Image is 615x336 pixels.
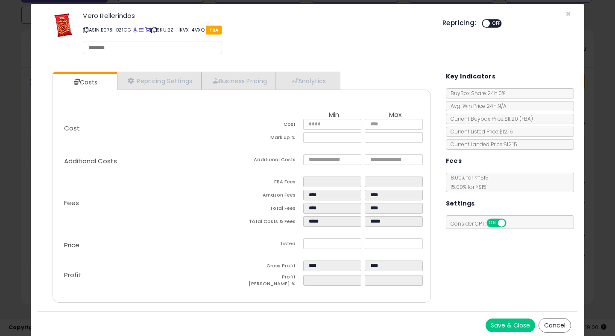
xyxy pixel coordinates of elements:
h3: Vero Rellerindos [83,12,430,19]
h5: Key Indicators [446,71,496,82]
a: All offer listings [139,26,143,33]
span: 15.00 % for > $15 [446,183,486,191]
span: OFF [505,220,518,227]
span: Avg. Win Price 24h: N/A [446,102,507,110]
span: 8.00 % for <= $15 [446,174,489,191]
h5: Settings [446,198,475,209]
h5: Repricing: [442,20,477,26]
td: FBA Fees [242,177,303,190]
h5: Fees [446,156,462,166]
a: Your listing only [145,26,150,33]
a: Business Pricing [202,72,276,90]
a: BuyBox page [133,26,138,33]
button: Save & Close [486,319,535,332]
td: Total Fees [242,203,303,216]
span: ( FBA ) [519,115,533,122]
td: Mark up % [242,132,303,145]
span: Current Listed Price: $12.15 [446,128,513,135]
td: Gross Profit [242,261,303,274]
p: Additional Costs [57,158,242,165]
span: ON [487,220,498,227]
p: Fees [57,200,242,206]
td: Amazon Fees [242,190,303,203]
a: Analytics [276,72,339,90]
a: Repricing Settings [117,72,202,90]
p: Price [57,242,242,249]
span: OFF [490,20,504,27]
span: FBA [206,26,222,35]
button: Cancel [539,318,571,333]
span: BuyBox Share 24h: 0% [446,90,505,97]
td: Additional Costs [242,154,303,168]
img: 41i1Us7izjL._SL60_.jpg [50,12,76,38]
span: Current Buybox Price: [446,115,533,122]
p: ASIN: B078HBZ1CG | SKU: 2Z-HKVX-4VXQ [83,23,430,37]
th: Min [303,111,365,119]
td: Total Costs & Fees [242,216,303,229]
a: Costs [53,74,116,91]
td: Listed [242,238,303,252]
p: Profit [57,272,242,278]
span: × [565,8,571,20]
span: $11.20 [504,115,533,122]
p: Cost [57,125,242,132]
th: Max [365,111,426,119]
span: Consider CPT: [446,220,518,227]
span: Current Landed Price: $12.15 [446,141,517,148]
td: Cost [242,119,303,132]
td: Profit [PERSON_NAME] % [242,274,303,290]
